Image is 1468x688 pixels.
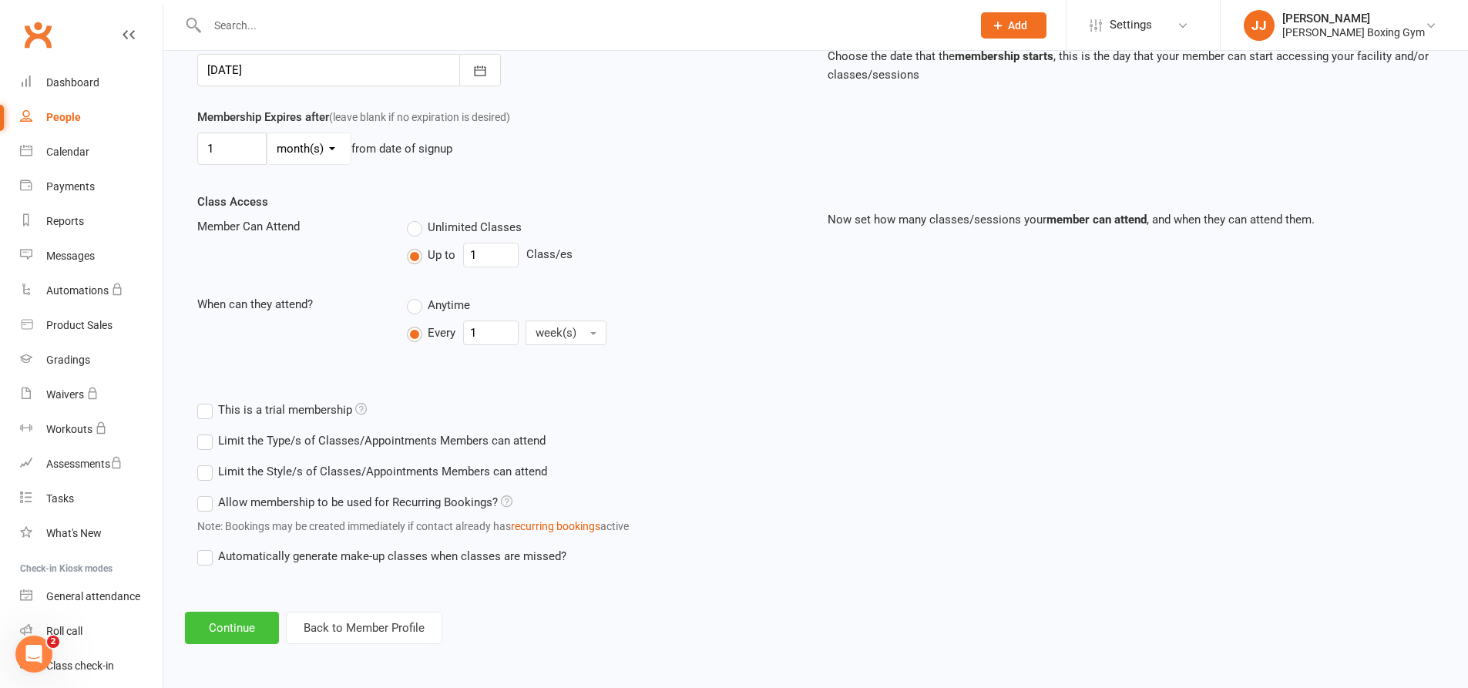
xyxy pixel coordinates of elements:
button: Back to Member Profile [286,612,442,644]
div: Waivers [46,388,84,401]
div: Member Can Attend [186,217,395,236]
div: What's New [46,527,102,539]
a: Workouts [20,412,163,447]
label: Membership Expires after [197,108,510,126]
div: JJ [1244,10,1275,41]
div: Product Sales [46,319,113,331]
p: Choose the date that the , this is the day that your member can start accessing your facility and... [828,47,1435,84]
div: Payments [46,180,95,193]
span: Up to [428,246,455,262]
a: Automations [20,274,163,308]
a: People [20,100,163,135]
div: [PERSON_NAME] Boxing Gym [1282,25,1425,39]
a: Assessments [20,447,163,482]
iframe: Intercom live chat [15,636,52,673]
a: Class kiosk mode [20,649,163,683]
span: Every [428,324,455,340]
div: General attendance [46,590,140,602]
a: General attendance kiosk mode [20,579,163,614]
label: Class Access [197,193,268,211]
a: What's New [20,516,163,551]
a: Product Sales [20,308,163,343]
label: Limit the Style/s of Classes/Appointments Members can attend [197,462,547,481]
a: Waivers [20,378,163,412]
div: [PERSON_NAME] [1282,12,1425,25]
a: Calendar [20,135,163,169]
div: People [46,111,81,123]
div: Gradings [46,354,90,366]
div: Tasks [46,492,74,505]
p: Now set how many classes/sessions your , and when they can attend them. [828,210,1435,229]
div: When can they attend? [186,295,395,314]
span: week(s) [536,326,576,340]
a: Roll call [20,614,163,649]
label: This is a trial membership [197,401,367,419]
a: Reports [20,204,163,239]
a: Clubworx [18,15,57,54]
span: Anytime [428,296,470,312]
span: Add [1008,19,1027,32]
div: from date of signup [351,139,452,158]
span: (leave blank if no expiration is desired) [329,111,510,123]
span: Unlimited Classes [428,218,522,234]
span: 2 [47,636,59,648]
label: Automatically generate make-up classes when classes are missed? [197,547,566,566]
button: Add [981,12,1046,39]
input: Search... [203,15,961,36]
a: Dashboard [20,65,163,100]
strong: member can attend [1046,213,1147,227]
a: Tasks [20,482,163,516]
div: Class/es [407,243,804,267]
div: Roll call [46,625,82,637]
button: recurring bookings [511,518,600,535]
div: Class check-in [46,659,114,672]
div: Reports [46,215,84,227]
div: Calendar [46,146,89,158]
div: Dashboard [46,76,99,89]
a: Gradings [20,343,163,378]
span: Settings [1110,8,1152,42]
label: Limit the Type/s of Classes/Appointments Members can attend [197,431,546,450]
div: Messages [46,250,95,262]
button: Continue [185,612,279,644]
a: Payments [20,169,163,204]
a: Messages [20,239,163,274]
div: Note: Bookings may be created immediately if contact already has active [197,518,1119,535]
label: Allow membership to be used for Recurring Bookings? [197,493,512,512]
div: Workouts [46,423,92,435]
div: Automations [46,284,109,297]
button: week(s) [526,321,606,345]
strong: membership starts [955,49,1053,63]
div: Assessments [46,458,123,470]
